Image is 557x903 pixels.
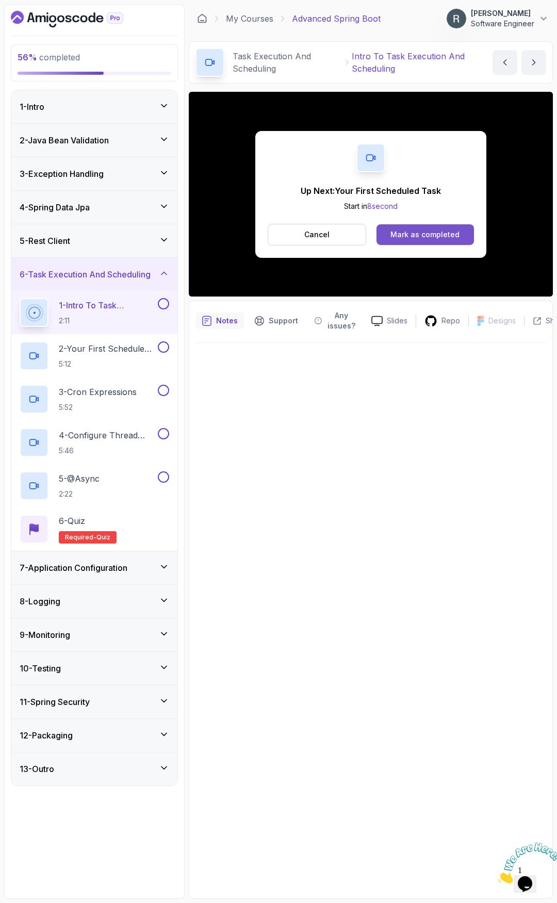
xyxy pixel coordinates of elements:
a: Slides [363,316,416,326]
button: 10-Testing [11,652,177,685]
p: Slides [387,316,407,326]
h3: 6 - Task Execution And Scheduling [20,268,151,281]
button: Support button [248,307,304,334]
button: 3-Cron Expressions5:52 [20,385,169,414]
p: Intro To Task Execution And Scheduling [352,50,493,75]
span: Required- [65,533,96,541]
a: Dashboard [11,11,147,27]
button: 6-QuizRequired-quiz [20,515,169,544]
p: 2 - Your First Scheduled Task [59,342,156,355]
iframe: chat widget [493,839,557,888]
p: 5 - @Async [59,472,100,485]
img: Chat attention grabber [4,4,68,45]
button: next content [521,50,546,75]
button: 7-Application Configuration [11,551,177,584]
img: user profile image [447,9,466,28]
p: Designs [488,316,516,326]
p: Any issues? [326,310,357,331]
button: notes button [195,307,244,334]
button: Cancel [268,224,366,245]
p: 2:22 [59,489,100,499]
p: Task Execution And Scheduling [233,50,342,75]
button: Mark as completed [376,224,474,245]
h3: 13 - Outro [20,763,54,775]
p: 1 - Intro To Task Execution And Scheduling [59,299,156,311]
span: 1 [4,4,8,13]
h3: 12 - Packaging [20,729,73,742]
h3: 11 - Spring Security [20,696,90,708]
p: 2:11 [59,316,156,326]
iframe: 1 - Intro to Task Execution and Scheduling [189,92,553,297]
p: Up Next: Your First Scheduled Task [301,185,441,197]
button: 6-Task Execution And Scheduling [11,258,177,291]
button: 9-Monitoring [11,618,177,651]
button: 3-Exception Handling [11,157,177,190]
button: 2-Java Bean Validation [11,124,177,157]
span: completed [18,52,80,62]
h3: 3 - Exception Handling [20,168,104,180]
p: Support [269,316,298,326]
button: 4-Spring Data Jpa [11,191,177,224]
button: 11-Spring Security [11,685,177,718]
a: Dashboard [197,13,207,24]
span: quiz [96,533,110,541]
button: 8-Logging [11,585,177,618]
h3: 9 - Monitoring [20,629,70,641]
button: previous content [493,50,517,75]
h3: 4 - Spring Data Jpa [20,201,90,214]
button: 2-Your First Scheduled Task5:12 [20,341,169,370]
button: 1-Intro [11,90,177,123]
p: 3 - Cron Expressions [59,386,137,398]
button: 12-Packaging [11,719,177,752]
h3: 8 - Logging [20,595,60,608]
h3: 7 - Application Configuration [20,562,127,574]
h3: 5 - Rest Client [20,235,70,247]
p: Repo [441,316,460,326]
h3: 1 - Intro [20,101,44,113]
button: 1-Intro To Task Execution And Scheduling2:11 [20,298,169,327]
button: user profile image[PERSON_NAME]Software Engineer [446,8,549,29]
button: 5-@Async2:22 [20,471,169,500]
p: Cancel [304,229,330,240]
span: 8 second [367,202,398,210]
p: 4 - Configure Thread Pool Size [59,429,156,441]
a: Repo [416,315,468,327]
h3: 10 - Testing [20,662,61,675]
p: 5:46 [59,446,156,456]
p: Software Engineer [471,19,534,29]
p: Start in [301,201,441,211]
p: 5:12 [59,359,156,369]
p: Notes [216,316,238,326]
button: Feedback button [308,307,363,334]
p: 5:52 [59,402,137,413]
div: Mark as completed [390,229,460,240]
h3: 2 - Java Bean Validation [20,134,109,146]
p: Advanced Spring Boot [292,12,381,25]
p: [PERSON_NAME] [471,8,534,19]
a: My Courses [226,12,273,25]
button: 4-Configure Thread Pool Size5:46 [20,428,169,457]
span: 56 % [18,52,37,62]
button: 13-Outro [11,752,177,785]
button: 5-Rest Client [11,224,177,257]
p: 6 - Quiz [59,515,85,527]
